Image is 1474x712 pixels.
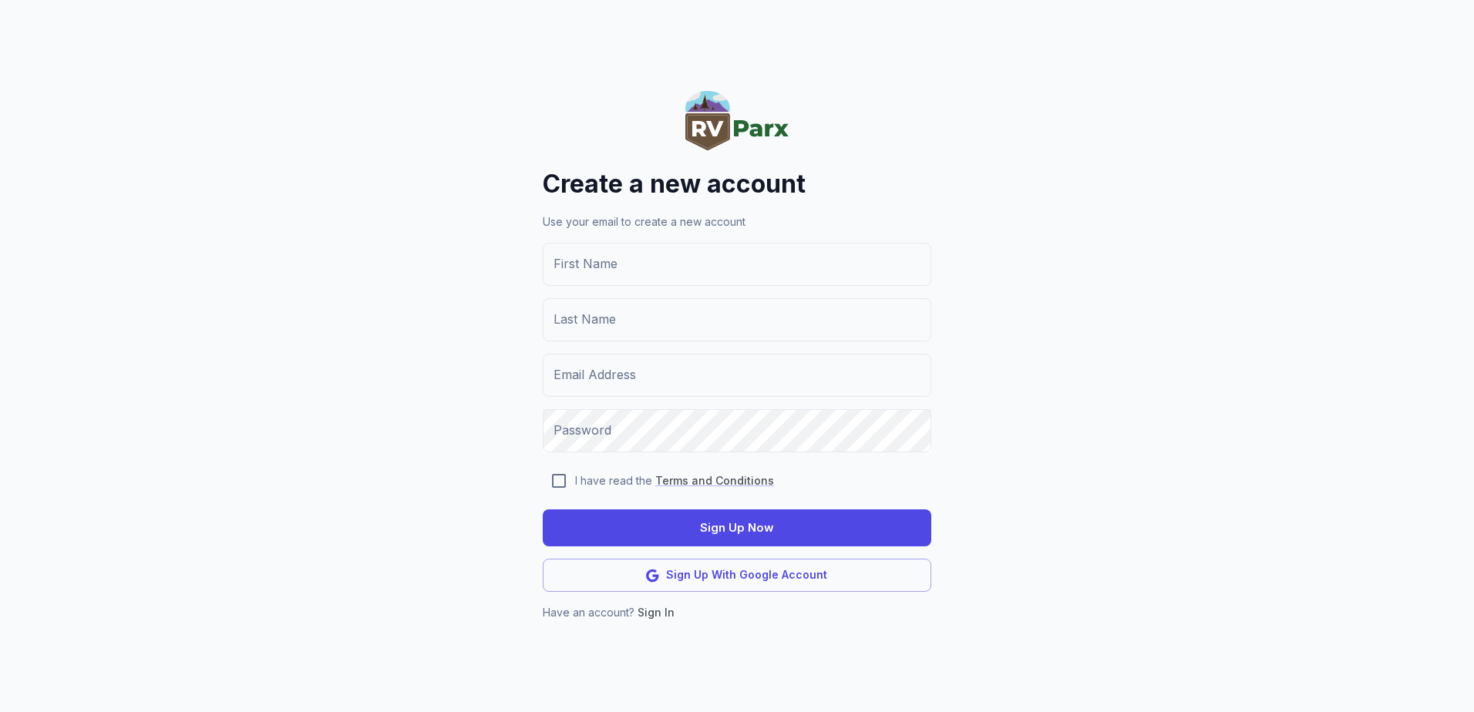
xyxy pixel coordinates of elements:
a: Sign In [638,606,675,619]
a: RVParx.com [685,91,789,155]
h4: Create a new account [543,167,931,201]
p: Use your email to create a new account [543,213,931,230]
a: Terms and Conditions [655,474,774,487]
img: RVParx.com [685,91,789,150]
p: I have read the [575,472,774,489]
button: Sign Up Now [543,509,931,546]
p: Have an account? [543,604,931,621]
button: Sign Up With Google Account [543,559,931,592]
